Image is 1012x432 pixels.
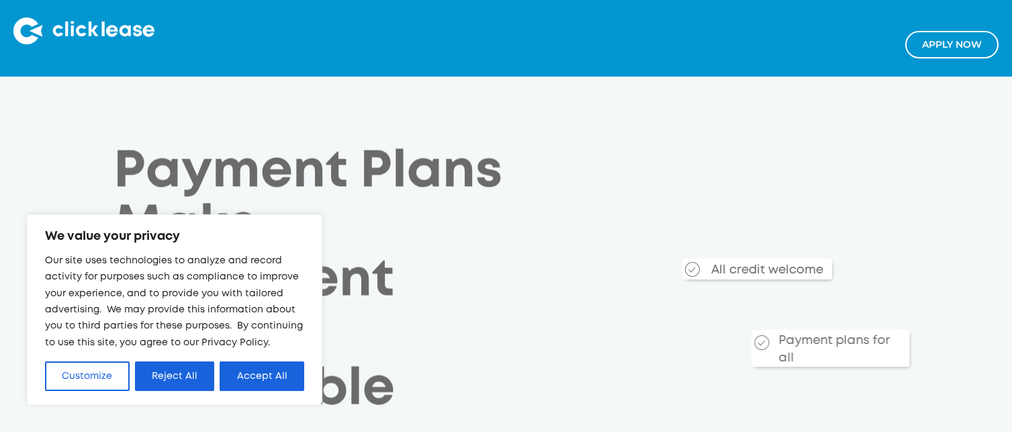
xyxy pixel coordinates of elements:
[220,361,304,391] button: Accept All
[45,361,130,391] button: Customize
[135,361,215,391] button: Reject All
[905,31,999,58] a: Apply NOw
[774,325,900,368] div: Payment plans for all
[113,146,529,418] h1: Payment Plans Make Equipment More Affordable
[686,262,700,277] img: Checkmark_callout
[45,257,303,347] span: Our site uses technologies to analyze and record activity for purposes such as compliance to impr...
[755,336,770,351] img: Checkmark_callout
[659,253,833,279] div: All credit welcome
[45,228,304,245] p: We value your privacy
[13,17,154,44] img: Clicklease logo
[27,214,322,405] div: We value your privacy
